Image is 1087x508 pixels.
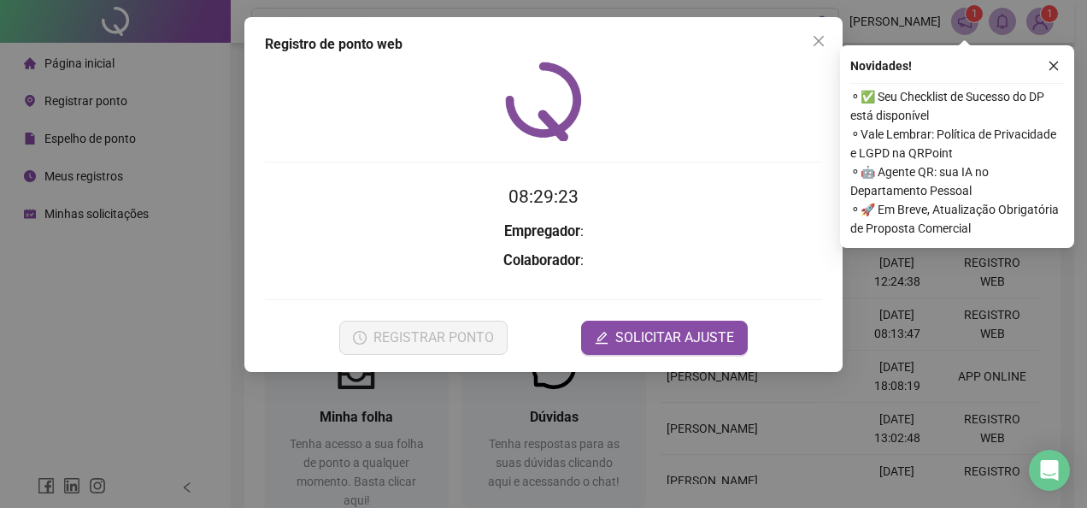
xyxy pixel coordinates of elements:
[850,87,1064,125] span: ⚬ ✅ Seu Checklist de Sucesso do DP está disponível
[503,252,580,269] strong: Colaborador
[595,331,608,345] span: edit
[850,56,912,75] span: Novidades !
[805,27,832,55] button: Close
[265,250,822,272] h3: :
[339,321,508,355] button: REGISTRAR PONTO
[1029,450,1070,491] div: Open Intercom Messenger
[504,223,580,239] strong: Empregador
[265,221,822,243] h3: :
[850,125,1064,162] span: ⚬ Vale Lembrar: Política de Privacidade e LGPD na QRPoint
[581,321,748,355] button: editSOLICITAR AJUSTE
[812,34,826,48] span: close
[850,162,1064,200] span: ⚬ 🤖 Agente QR: sua IA no Departamento Pessoal
[508,186,579,207] time: 08:29:23
[505,62,582,141] img: QRPoint
[1048,60,1060,72] span: close
[850,200,1064,238] span: ⚬ 🚀 Em Breve, Atualização Obrigatória de Proposta Comercial
[265,34,822,55] div: Registro de ponto web
[615,328,734,348] span: SOLICITAR AJUSTE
